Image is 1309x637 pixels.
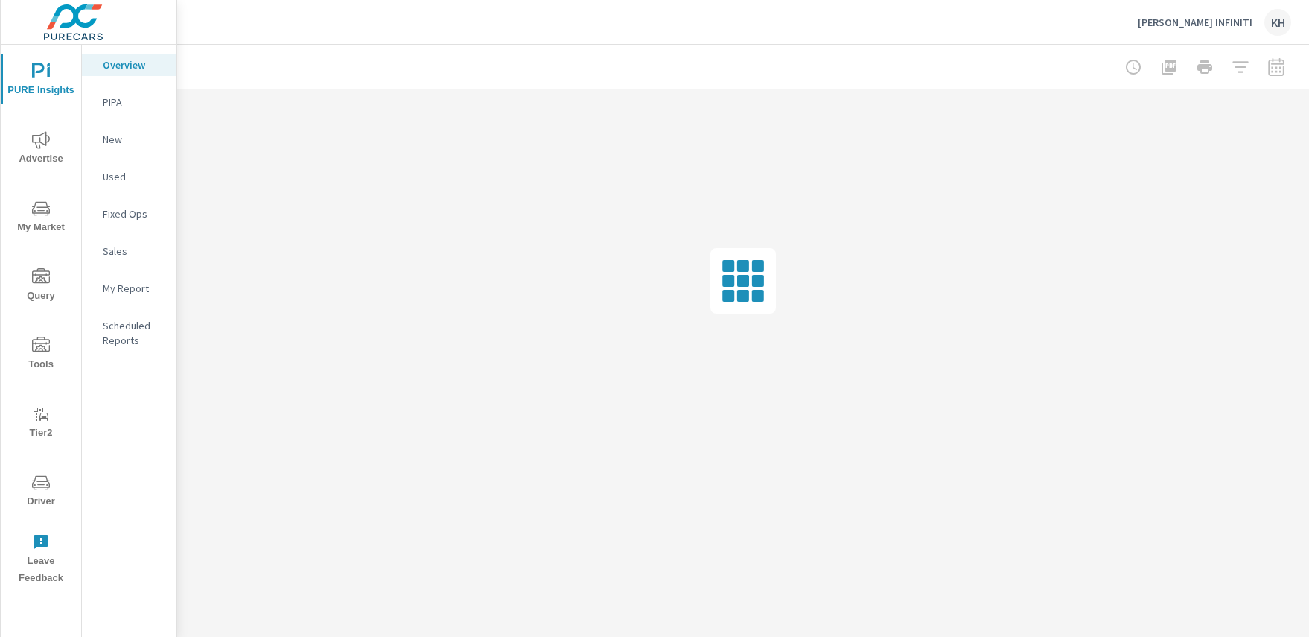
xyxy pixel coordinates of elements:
[5,63,77,99] span: PURE Insights
[82,203,176,225] div: Fixed Ops
[103,206,165,221] p: Fixed Ops
[82,165,176,188] div: Used
[5,474,77,510] span: Driver
[103,244,165,259] p: Sales
[5,200,77,236] span: My Market
[5,268,77,305] span: Query
[82,314,176,352] div: Scheduled Reports
[103,281,165,296] p: My Report
[82,91,176,113] div: PIPA
[1138,16,1252,29] p: [PERSON_NAME] INFINITI
[103,132,165,147] p: New
[103,169,165,184] p: Used
[1,45,81,593] div: nav menu
[103,95,165,110] p: PIPA
[1264,9,1291,36] div: KH
[103,57,165,72] p: Overview
[5,131,77,168] span: Advertise
[103,318,165,348] p: Scheduled Reports
[5,405,77,442] span: Tier2
[82,277,176,300] div: My Report
[82,54,176,76] div: Overview
[5,337,77,373] span: Tools
[5,533,77,587] span: Leave Feedback
[82,128,176,150] div: New
[82,240,176,262] div: Sales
